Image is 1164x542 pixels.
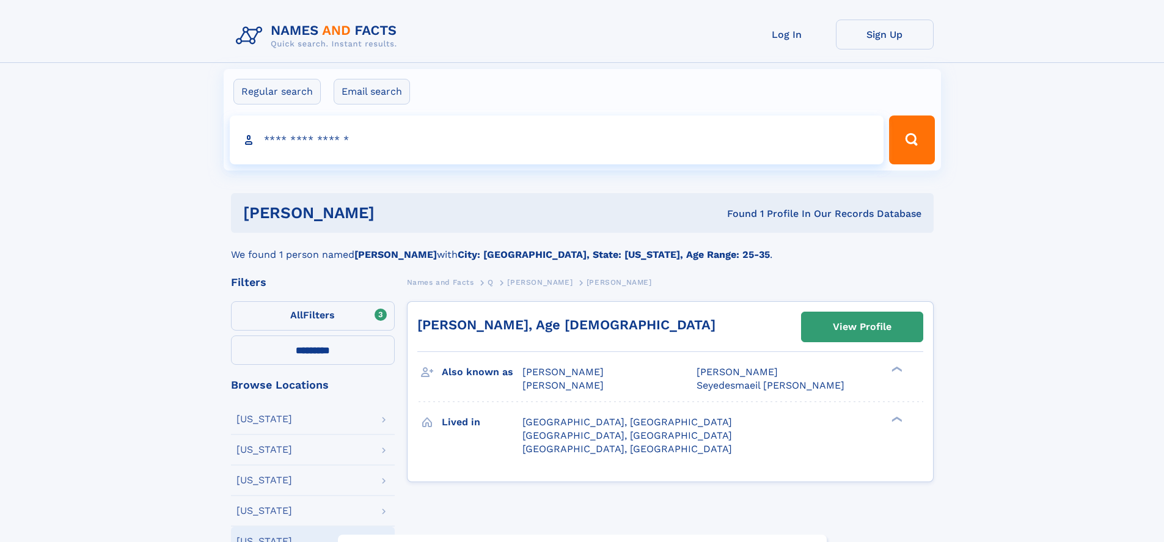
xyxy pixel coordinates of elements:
[888,365,903,373] div: ❯
[522,416,732,428] span: [GEOGRAPHIC_DATA], [GEOGRAPHIC_DATA]
[697,366,778,378] span: [PERSON_NAME]
[236,475,292,485] div: [US_STATE]
[522,443,732,455] span: [GEOGRAPHIC_DATA], [GEOGRAPHIC_DATA]
[231,379,395,390] div: Browse Locations
[833,313,891,341] div: View Profile
[236,445,292,455] div: [US_STATE]
[522,366,604,378] span: [PERSON_NAME]
[587,278,652,287] span: [PERSON_NAME]
[442,362,522,383] h3: Also known as
[507,278,573,287] span: [PERSON_NAME]
[697,379,844,391] span: Seyedesmaeil [PERSON_NAME]
[231,301,395,331] label: Filters
[231,20,407,53] img: Logo Names and Facts
[889,115,934,164] button: Search Button
[230,115,884,164] input: search input
[836,20,934,49] a: Sign Up
[507,274,573,290] a: [PERSON_NAME]
[802,312,923,342] a: View Profile
[738,20,836,49] a: Log In
[442,412,522,433] h3: Lived in
[458,249,770,260] b: City: [GEOGRAPHIC_DATA], State: [US_STATE], Age Range: 25-35
[888,415,903,423] div: ❯
[243,205,551,221] h1: [PERSON_NAME]
[354,249,437,260] b: [PERSON_NAME]
[417,317,716,332] a: [PERSON_NAME], Age [DEMOGRAPHIC_DATA]
[231,277,395,288] div: Filters
[236,506,292,516] div: [US_STATE]
[233,79,321,104] label: Regular search
[551,207,921,221] div: Found 1 Profile In Our Records Database
[231,233,934,262] div: We found 1 person named with .
[488,274,494,290] a: Q
[334,79,410,104] label: Email search
[407,274,474,290] a: Names and Facts
[522,379,604,391] span: [PERSON_NAME]
[488,278,494,287] span: Q
[522,430,732,441] span: [GEOGRAPHIC_DATA], [GEOGRAPHIC_DATA]
[290,309,303,321] span: All
[236,414,292,424] div: [US_STATE]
